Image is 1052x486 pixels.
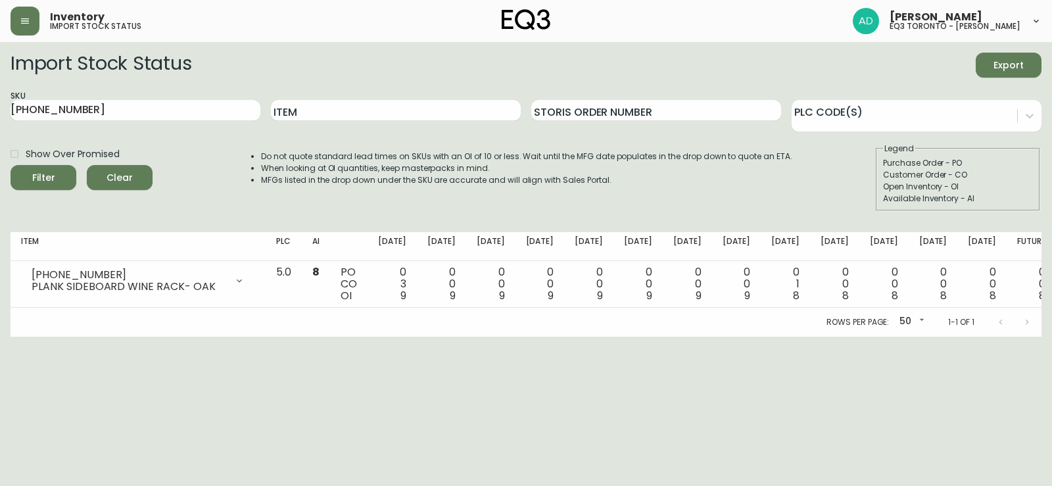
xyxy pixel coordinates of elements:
[744,288,750,303] span: 9
[883,169,1033,181] div: Customer Order - CO
[400,288,406,303] span: 9
[940,288,947,303] span: 8
[417,232,466,261] th: [DATE]
[97,170,142,186] span: Clear
[883,157,1033,169] div: Purchase Order - PO
[368,232,417,261] th: [DATE]
[663,232,712,261] th: [DATE]
[712,232,761,261] th: [DATE]
[1017,266,1045,302] div: 0 0
[673,266,702,302] div: 0 0
[261,174,792,186] li: MFGs listed in the drop down under the SKU are accurate and will align with Sales Portal.
[502,9,550,30] img: logo
[499,288,505,303] span: 9
[646,288,652,303] span: 9
[810,232,859,261] th: [DATE]
[883,181,1033,193] div: Open Inventory - OI
[723,266,751,302] div: 0 0
[613,232,663,261] th: [DATE]
[26,147,120,161] span: Show Over Promised
[761,232,810,261] th: [DATE]
[842,288,849,303] span: 8
[515,232,565,261] th: [DATE]
[597,288,603,303] span: 9
[826,316,889,328] p: Rows per page:
[302,232,330,261] th: AI
[261,162,792,174] li: When looking at OI quantities, keep masterpacks in mind.
[11,53,191,78] h2: Import Stock Status
[11,232,266,261] th: Item
[894,311,927,333] div: 50
[378,266,406,302] div: 0 3
[32,269,226,281] div: [PHONE_NUMBER]
[883,143,915,155] legend: Legend
[266,232,302,261] th: PLC
[21,266,255,295] div: [PHONE_NUMBER]PLANK SIDEBOARD WINE RACK- OAK
[771,266,800,302] div: 0 1
[261,151,792,162] li: Do not quote standard lead times on SKUs with an OI of 10 or less. Wait until the MFG date popula...
[11,165,76,190] button: Filter
[859,232,909,261] th: [DATE]
[341,288,352,303] span: OI
[909,232,958,261] th: [DATE]
[793,288,800,303] span: 8
[890,22,1020,30] h5: eq3 toronto - [PERSON_NAME]
[986,57,1031,74] span: Export
[957,232,1007,261] th: [DATE]
[548,288,554,303] span: 9
[32,281,226,293] div: PLANK SIDEBOARD WINE RACK- OAK
[575,266,603,302] div: 0 0
[870,266,898,302] div: 0 0
[477,266,505,302] div: 0 0
[890,12,982,22] span: [PERSON_NAME]
[892,288,898,303] span: 8
[50,22,141,30] h5: import stock status
[968,266,996,302] div: 0 0
[341,266,357,302] div: PO CO
[312,264,320,279] span: 8
[821,266,849,302] div: 0 0
[976,53,1041,78] button: Export
[883,193,1033,205] div: Available Inventory - AI
[564,232,613,261] th: [DATE]
[450,288,456,303] span: 9
[948,316,974,328] p: 1-1 of 1
[50,12,105,22] span: Inventory
[526,266,554,302] div: 0 0
[624,266,652,302] div: 0 0
[87,165,153,190] button: Clear
[427,266,456,302] div: 0 0
[696,288,702,303] span: 9
[919,266,947,302] div: 0 0
[466,232,515,261] th: [DATE]
[853,8,879,34] img: 5042b7eed22bbf7d2bc86013784b9872
[1039,288,1045,303] span: 8
[266,261,302,308] td: 5.0
[990,288,996,303] span: 8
